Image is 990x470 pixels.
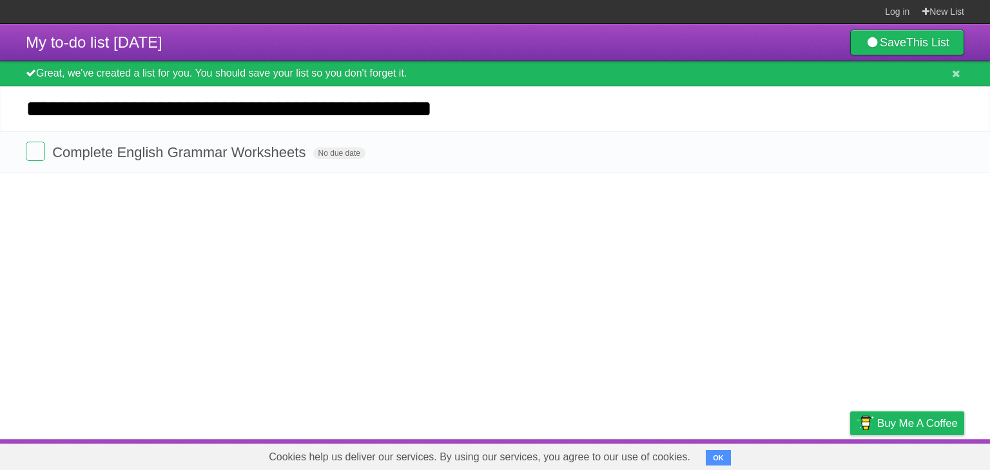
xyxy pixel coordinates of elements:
span: Complete English Grammar Worksheets [52,144,309,160]
label: Done [26,142,45,161]
span: My to-do list [DATE] [26,33,162,51]
a: Developers [721,442,773,467]
span: Cookies help us deliver our services. By using our services, you agree to our use of cookies. [256,444,703,470]
a: Privacy [833,442,867,467]
a: Buy me a coffee [850,411,964,435]
b: This List [906,36,949,49]
a: SaveThis List [850,30,964,55]
a: Suggest a feature [883,442,964,467]
button: OK [706,450,731,465]
a: Terms [790,442,818,467]
img: Buy me a coffee [857,412,874,434]
a: About [679,442,706,467]
span: Buy me a coffee [877,412,958,435]
span: No due date [313,147,365,159]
